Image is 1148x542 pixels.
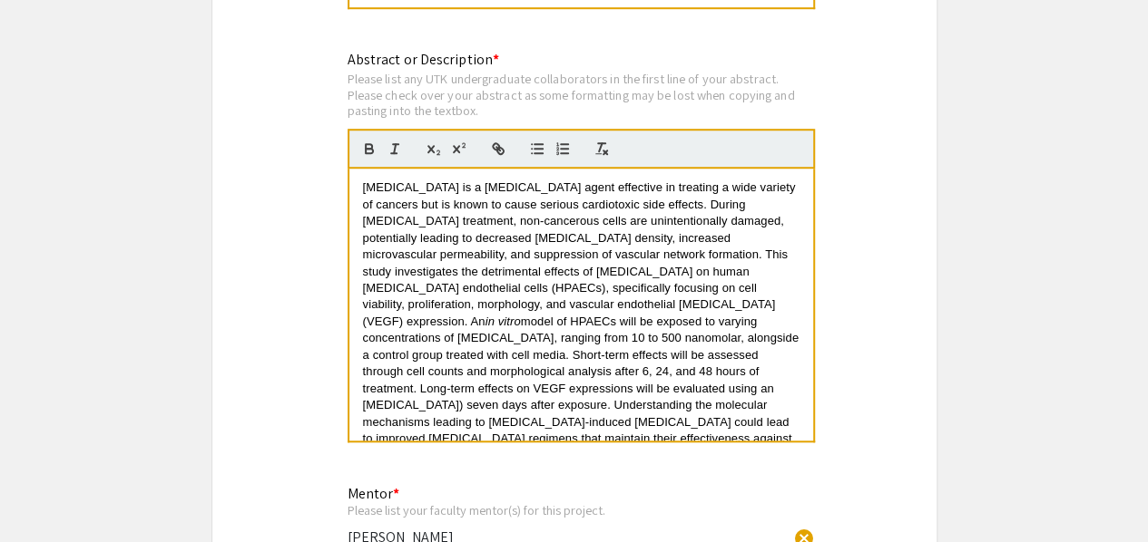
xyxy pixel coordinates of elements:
div: Please list any UTK undergraduate collaborators in the first line of your abstract. Please check ... [348,71,815,119]
em: in vitro [486,315,521,328]
span: [MEDICAL_DATA] is a [MEDICAL_DATA] agent effective in treating a wide variety of cancers but is k... [363,180,800,328]
span: model of HPAECs will be exposed to varying concentrations of [MEDICAL_DATA], ranging from 10 to 5... [363,315,802,479]
iframe: Chat [14,460,77,528]
mat-label: Mentor [348,484,399,503]
mat-label: Abstract or Description [348,50,499,69]
div: Please list your faculty mentor(s) for this project. [348,502,786,518]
